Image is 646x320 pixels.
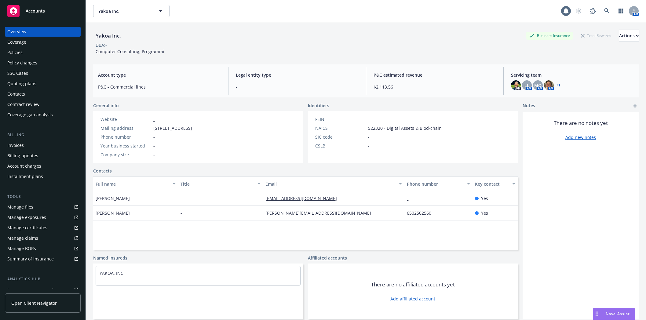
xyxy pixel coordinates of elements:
[593,308,601,320] div: Drag to move
[5,151,81,161] a: Billing updates
[11,300,57,306] span: Open Client Navigator
[181,210,182,216] span: -
[5,172,81,181] a: Installment plans
[153,116,155,122] a: -
[315,143,366,149] div: CSLB
[5,276,81,282] div: Analytics hub
[26,9,45,13] span: Accounts
[5,27,81,37] a: Overview
[93,5,170,17] button: Yakoa Inc.
[534,82,542,89] span: MQ
[153,134,155,140] span: -
[5,68,81,78] a: SSC Cases
[96,42,107,48] div: DBA: -
[5,233,81,243] a: Manage claims
[100,134,151,140] div: Phone number
[5,194,81,200] div: Tools
[481,210,488,216] span: Yes
[556,83,560,87] a: +1
[390,296,435,302] a: Add affiliated account
[5,161,81,171] a: Account charges
[7,100,39,109] div: Contract review
[7,161,41,171] div: Account charges
[371,281,455,288] span: There are no affiliated accounts yet
[100,143,151,149] div: Year business started
[100,125,151,131] div: Mailing address
[7,202,33,212] div: Manage files
[308,102,329,109] span: Identifiers
[565,134,596,140] a: Add new notes
[5,79,81,89] a: Quoting plans
[7,244,36,253] div: Manage BORs
[96,195,130,202] span: [PERSON_NAME]
[473,176,518,191] button: Key contact
[407,210,436,216] a: 6502502560
[368,134,370,140] span: -
[308,255,347,261] a: Affiliated accounts
[615,5,627,17] a: Switch app
[481,195,488,202] span: Yes
[100,116,151,122] div: Website
[587,5,599,17] a: Report a Bug
[7,37,26,47] div: Coverage
[631,102,639,110] a: add
[5,285,81,294] a: Loss summary generator
[7,140,24,150] div: Invoices
[93,102,119,109] span: General info
[5,110,81,120] a: Coverage gap analysis
[511,72,634,78] span: Servicing team
[265,181,395,187] div: Email
[7,285,58,294] div: Loss summary generator
[368,125,442,131] span: 522320 - Digital Assets & Blockchain
[7,68,28,78] div: SSC Cases
[153,151,155,158] span: -
[5,48,81,57] a: Policies
[524,82,529,89] span: LL
[98,84,221,90] span: P&C - Commercial lines
[5,58,81,68] a: Policy changes
[181,195,182,202] span: -
[407,195,413,201] a: -
[265,210,376,216] a: [PERSON_NAME][EMAIL_ADDRESS][DOMAIN_NAME]
[236,72,359,78] span: Legal entity type
[7,233,38,243] div: Manage claims
[7,27,26,37] div: Overview
[593,308,635,320] button: Nova Assist
[7,48,23,57] div: Policies
[526,32,573,39] div: Business Insurance
[263,176,404,191] button: Email
[7,151,38,161] div: Billing updates
[5,202,81,212] a: Manage files
[5,100,81,109] a: Contract review
[374,72,496,78] span: P&C estimated revenue
[100,270,123,276] a: YAKOA, INC
[475,181,509,187] div: Key contact
[93,32,123,40] div: Yakoa Inc.
[7,254,54,264] div: Summary of insurance
[7,79,36,89] div: Quoting plans
[578,32,614,39] div: Total Rewards
[315,116,366,122] div: FEIN
[236,84,359,90] span: -
[404,176,472,191] button: Phone number
[153,143,155,149] span: -
[93,168,112,174] a: Contacts
[601,5,613,17] a: Search
[619,30,639,42] button: Actions
[5,223,81,233] a: Manage certificates
[5,244,81,253] a: Manage BORs
[554,119,608,127] span: There are no notes yet
[265,195,342,201] a: [EMAIL_ADDRESS][DOMAIN_NAME]
[573,5,585,17] a: Start snowing
[7,213,46,222] div: Manage exposures
[5,213,81,222] a: Manage exposures
[7,58,37,68] div: Policy changes
[96,210,130,216] span: [PERSON_NAME]
[606,311,630,316] span: Nova Assist
[315,125,366,131] div: NAICS
[5,89,81,99] a: Contacts
[98,72,221,78] span: Account type
[544,80,554,90] img: photo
